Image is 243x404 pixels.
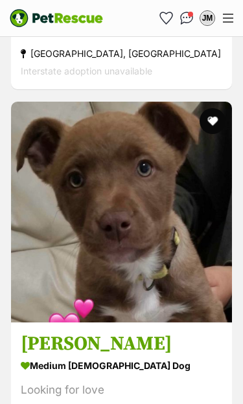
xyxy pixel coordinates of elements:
span: Interstate adoption unavailable [21,65,152,76]
a: Favourites [156,8,176,28]
div: JM [201,12,214,25]
iframe: Advertisement [18,365,226,398]
img: logo-e224e6f780fb5917bec1dbf3a21bbac754714ae5b6737aabdf751b685950b380.svg [10,9,103,27]
a: Conversations [176,8,197,28]
button: Menu [218,8,238,28]
img: Lucy - Border Collie Dog [11,102,232,322]
img: chat-41dd97257d64d25036548639549fe6c8038ab92f7586957e7f3b1b290dea8141.svg [180,12,194,25]
a: PetRescue [10,9,103,27]
h3: [PERSON_NAME] [21,331,222,356]
strong: medium [DEMOGRAPHIC_DATA] Dog [21,356,222,375]
strong: [GEOGRAPHIC_DATA], [GEOGRAPHIC_DATA] [21,45,222,62]
button: favourite [200,108,226,134]
ul: Account quick links [156,8,218,28]
button: My account [197,8,218,28]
